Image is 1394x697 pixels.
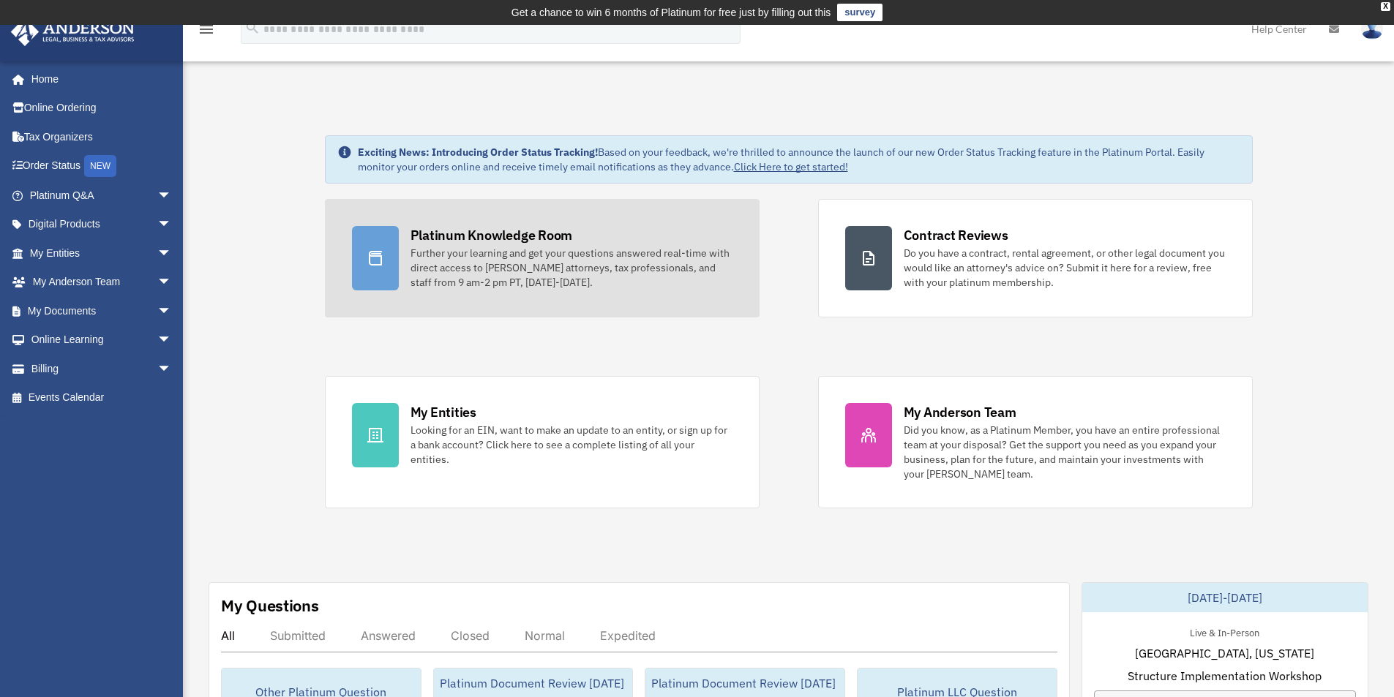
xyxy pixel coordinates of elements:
div: My Questions [221,595,319,617]
div: Normal [525,628,565,643]
span: Structure Implementation Workshop [1128,667,1322,685]
div: Expedited [600,628,656,643]
strong: Exciting News: Introducing Order Status Tracking! [358,146,598,159]
div: Contract Reviews [904,226,1008,244]
a: Platinum Q&Aarrow_drop_down [10,181,194,210]
a: Online Learningarrow_drop_down [10,325,194,355]
div: My Anderson Team [904,403,1016,421]
a: Online Ordering [10,94,194,123]
a: Events Calendar [10,383,194,412]
div: Answered [361,628,416,643]
img: Anderson Advisors Platinum Portal [7,18,139,46]
a: My Entities Looking for an EIN, want to make an update to an entity, or sign up for a bank accoun... [325,376,760,508]
span: arrow_drop_down [157,238,187,268]
a: Billingarrow_drop_down [10,354,194,383]
div: Further your learning and get your questions answered real-time with direct access to [PERSON_NAM... [411,246,732,290]
a: My Anderson Teamarrow_drop_down [10,268,194,297]
a: Digital Productsarrow_drop_down [10,210,194,239]
div: NEW [84,155,116,177]
span: [GEOGRAPHIC_DATA], [US_STATE] [1135,644,1314,662]
span: arrow_drop_down [157,296,187,326]
div: close [1381,2,1390,11]
div: Closed [451,628,490,643]
a: Tax Organizers [10,122,194,151]
i: search [244,20,261,36]
div: [DATE]-[DATE] [1082,583,1368,612]
div: Live & In-Person [1178,624,1271,639]
span: arrow_drop_down [157,354,187,384]
a: My Anderson Team Did you know, as a Platinum Member, you have an entire professional team at your... [818,376,1253,508]
a: My Documentsarrow_drop_down [10,296,194,325]
div: Platinum Knowledge Room [411,226,573,244]
div: Based on your feedback, we're thrilled to announce the launch of our new Order Status Tracking fe... [358,145,1240,174]
a: Contract Reviews Do you have a contract, rental agreement, or other legal document you would like... [818,199,1253,317]
a: My Entitiesarrow_drop_down [10,238,194,268]
span: arrow_drop_down [157,268,187,298]
a: Platinum Knowledge Room Further your learning and get your questions answered real-time with dire... [325,199,760,317]
span: arrow_drop_down [157,325,187,355]
div: Submitted [270,628,326,643]
span: arrow_drop_down [157,181,187,211]
div: My Entities [411,403,476,421]
div: Do you have a contract, rental agreement, or other legal document you would like an attorney's ad... [904,246,1226,290]
div: Did you know, as a Platinum Member, you have an entire professional team at your disposal? Get th... [904,423,1226,481]
i: menu [198,20,215,38]
a: menu [198,26,215,38]
a: Click Here to get started! [734,160,848,173]
img: User Pic [1361,18,1383,39]
span: arrow_drop_down [157,210,187,240]
div: Looking for an EIN, want to make an update to an entity, or sign up for a bank account? Click her... [411,423,732,467]
a: Home [10,64,187,94]
div: Get a chance to win 6 months of Platinum for free just by filling out this [511,4,831,21]
a: survey [837,4,883,21]
a: Order StatusNEW [10,151,194,181]
div: All [221,628,235,643]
